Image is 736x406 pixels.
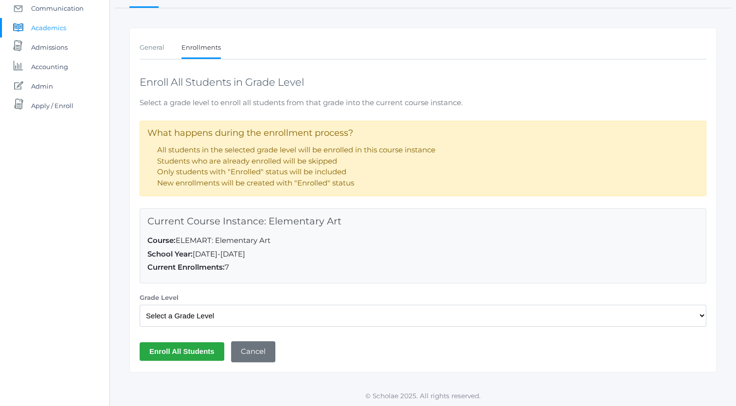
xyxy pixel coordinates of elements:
li: Only students with "Enrolled" status will be included [157,166,699,178]
h3: Current Course Instance: Elementary Art [147,216,699,226]
a: General [140,38,164,57]
p: ELEMART: Elementary Art [147,235,699,246]
span: Admin [31,76,53,96]
h2: Enroll All Students in Grade Level [140,76,706,88]
strong: School Year: [147,249,193,258]
label: Grade Level [140,293,706,303]
p: © Scholae 2025. All rights reserved. [110,391,736,401]
p: 7 [147,262,699,273]
h4: What happens during the enrollment process? [147,129,699,138]
a: Cancel [231,341,275,362]
p: Select a grade level to enroll all students from that grade into the current course instance. [140,97,706,109]
span: Admissions [31,37,68,57]
span: Accounting [31,57,68,76]
strong: Current Enrollments: [147,262,225,272]
li: All students in the selected grade level will be enrolled in this course instance [157,145,699,156]
a: Enrollments [181,38,221,59]
li: New enrollments will be created with "Enrolled" status [157,178,699,189]
span: Apply / Enroll [31,96,73,115]
li: Students who are already enrolled will be skipped [157,156,699,167]
p: [DATE]-[DATE] [147,249,699,260]
input: Enroll All Students [140,342,224,360]
strong: Course: [147,236,176,245]
span: Academics [31,18,66,37]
